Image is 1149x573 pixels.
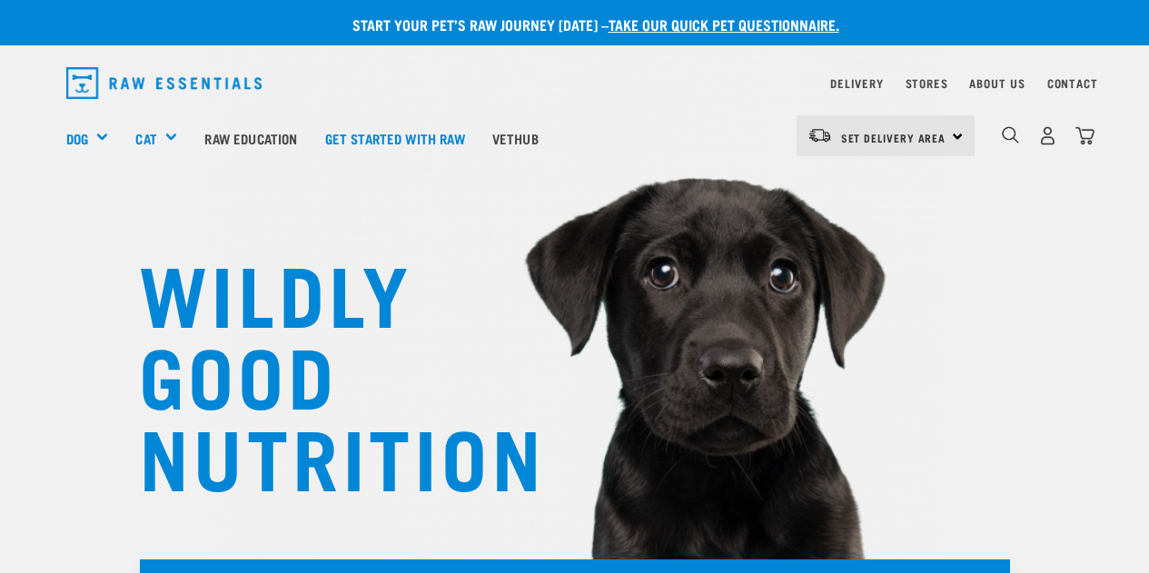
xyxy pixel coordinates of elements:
a: Stores [906,80,948,86]
a: About Us [969,80,1025,86]
img: user.png [1038,126,1057,145]
h1: WILDLY GOOD NUTRITION [139,250,502,495]
a: Raw Education [191,102,311,174]
a: Get started with Raw [312,102,479,174]
a: Dog [66,128,88,149]
img: Raw Essentials Logo [66,67,262,99]
a: Delivery [830,80,883,86]
nav: dropdown navigation [52,60,1098,106]
a: Contact [1047,80,1098,86]
a: Vethub [479,102,552,174]
img: home-icon@2x.png [1075,126,1095,145]
img: van-moving.png [807,127,832,143]
span: Set Delivery Area [841,134,946,141]
img: home-icon-1@2x.png [1002,126,1019,143]
a: take our quick pet questionnaire. [609,20,839,28]
a: Cat [135,128,156,149]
